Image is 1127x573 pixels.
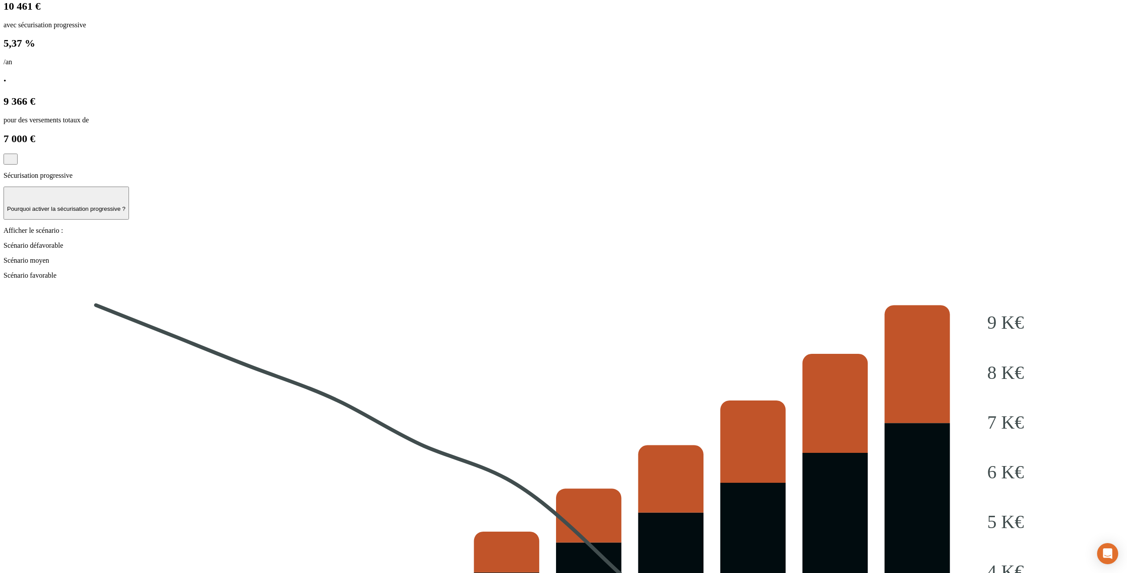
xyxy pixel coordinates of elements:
[4,133,1123,145] h2: 7 000 €
[4,75,1123,87] h2: ·
[4,58,1123,66] p: /an
[4,95,1123,107] h2: 9 366 €
[4,227,1123,235] p: Afficher le scénario :
[987,312,1024,333] tspan: 9 K€
[4,37,1123,49] h2: 5,37 %
[4,257,1123,264] p: Scénario moyen
[987,511,1024,532] tspan: 5 K€
[4,172,1123,180] p: Sécurisation progressive
[987,411,1024,432] tspan: 7 K€
[4,187,129,220] button: Pourquoi activer la sécurisation progressive ?
[4,116,1123,124] p: pour des versements totaux de
[987,362,1024,382] tspan: 8 K€
[4,21,1123,29] p: avec sécurisation progressive
[987,462,1024,482] tspan: 6 K€
[4,272,1123,279] p: Scénario favorable
[4,0,1123,12] h2: 10 461 €
[1097,543,1118,564] div: Open Intercom Messenger
[4,242,1123,250] p: Scénario défavorable
[7,206,125,212] p: Pourquoi activer la sécurisation progressive ?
